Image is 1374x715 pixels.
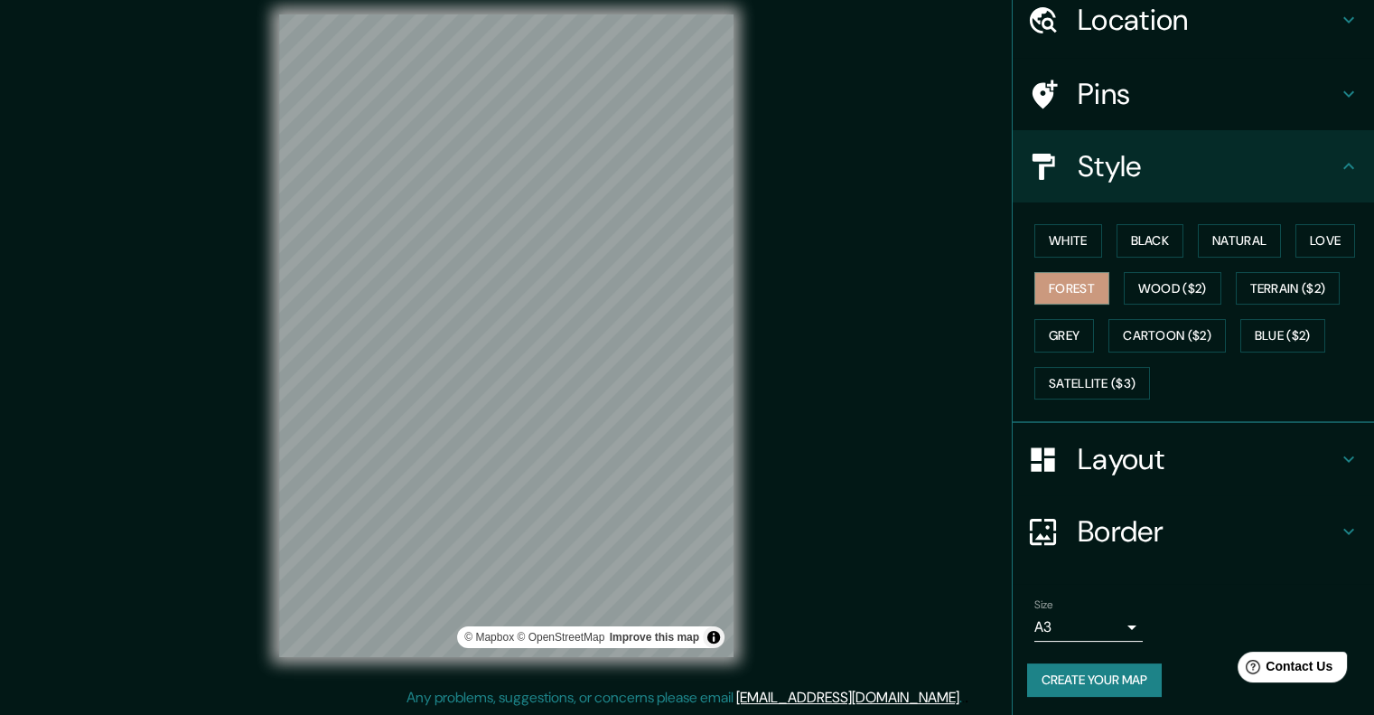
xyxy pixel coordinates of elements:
button: Love [1295,224,1355,258]
div: Layout [1013,423,1374,495]
canvas: Map [279,14,734,657]
div: . [962,687,965,709]
iframe: Help widget launcher [1213,644,1354,695]
button: Natural [1198,224,1281,258]
button: Grey [1034,319,1094,353]
h4: Layout [1078,441,1338,477]
button: Cartoon ($2) [1108,319,1226,353]
button: Satellite ($3) [1034,367,1150,400]
button: Wood ($2) [1124,272,1221,306]
div: . [965,687,968,709]
button: Toggle attribution [703,626,724,648]
button: Forest [1034,272,1109,306]
a: [EMAIL_ADDRESS][DOMAIN_NAME] [736,688,959,707]
button: Create your map [1027,663,1162,697]
button: White [1034,224,1102,258]
h4: Location [1078,2,1338,38]
a: Map feedback [610,631,699,644]
label: Size [1034,597,1053,613]
h4: Pins [1078,76,1338,112]
button: Terrain ($2) [1236,272,1341,306]
button: Black [1117,224,1184,258]
div: Style [1013,130,1374,202]
div: Border [1013,495,1374,568]
p: Any problems, suggestions, or concerns please email . [407,687,962,709]
h4: Style [1078,148,1338,184]
h4: Border [1078,513,1338,550]
a: OpenStreetMap [517,631,604,644]
div: Pins [1013,58,1374,130]
div: A3 [1034,613,1143,642]
a: Mapbox [464,631,514,644]
button: Blue ($2) [1240,319,1325,353]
